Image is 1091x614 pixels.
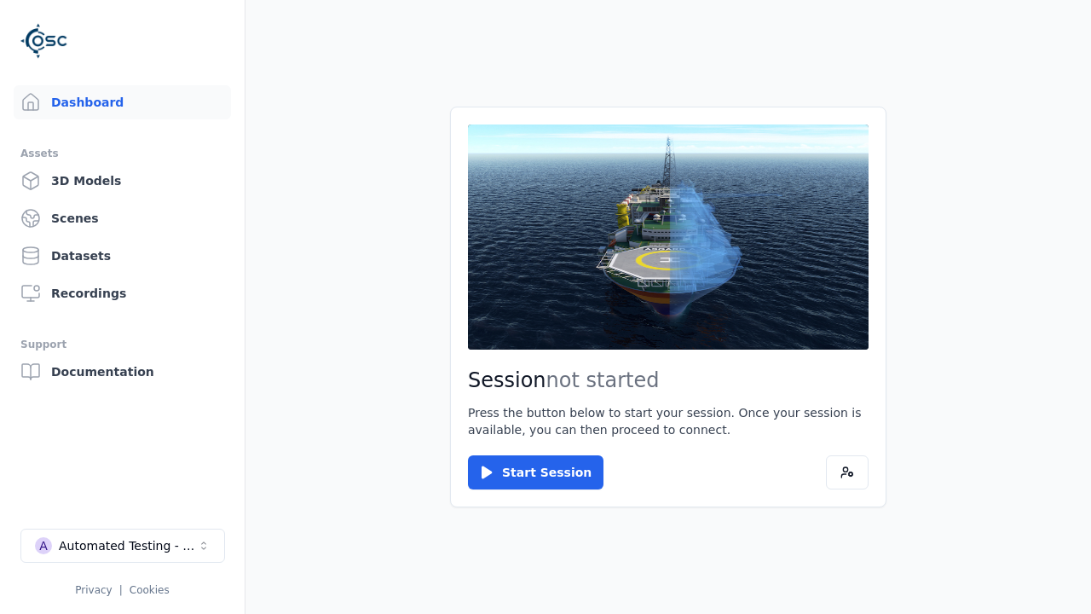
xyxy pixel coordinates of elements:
div: Automated Testing - Playwright [59,537,197,554]
a: Privacy [75,584,112,596]
a: Recordings [14,276,231,310]
span: not started [546,368,660,392]
div: Support [20,334,224,355]
span: | [119,584,123,596]
a: Datasets [14,239,231,273]
button: Start Session [468,455,603,489]
a: Documentation [14,355,231,389]
p: Press the button below to start your session. Once your session is available, you can then procee... [468,404,869,438]
a: Dashboard [14,85,231,119]
h2: Session [468,367,869,394]
div: Assets [20,143,224,164]
a: 3D Models [14,164,231,198]
div: A [35,537,52,554]
a: Scenes [14,201,231,235]
a: Cookies [130,584,170,596]
img: Logo [20,17,68,65]
button: Select a workspace [20,529,225,563]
